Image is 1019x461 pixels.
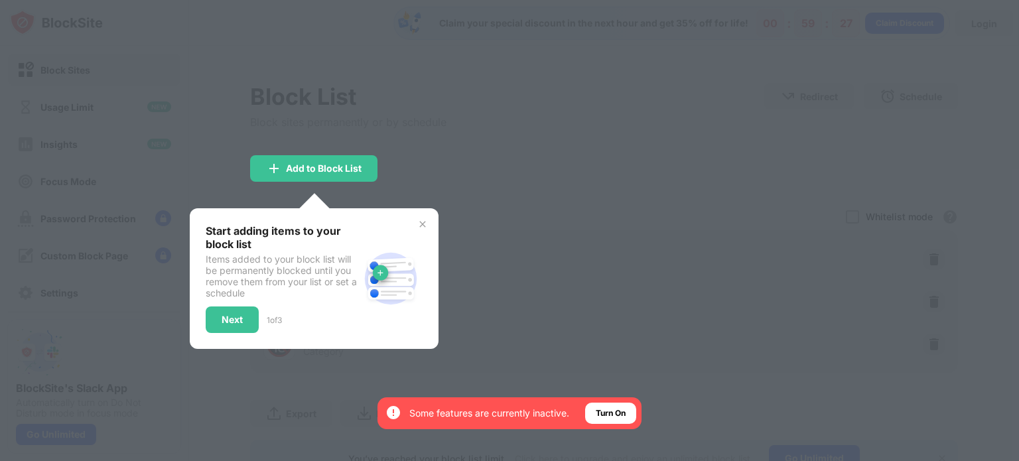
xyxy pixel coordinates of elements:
div: 1 of 3 [267,315,282,325]
div: Add to Block List [286,163,362,174]
img: error-circle-white.svg [385,405,401,421]
div: Some features are currently inactive. [409,407,569,420]
div: Start adding items to your block list [206,224,359,251]
img: x-button.svg [417,219,428,230]
div: Items added to your block list will be permanently blocked until you remove them from your list o... [206,253,359,298]
div: Next [222,314,243,325]
div: Turn On [596,407,626,420]
img: block-site.svg [359,247,423,310]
